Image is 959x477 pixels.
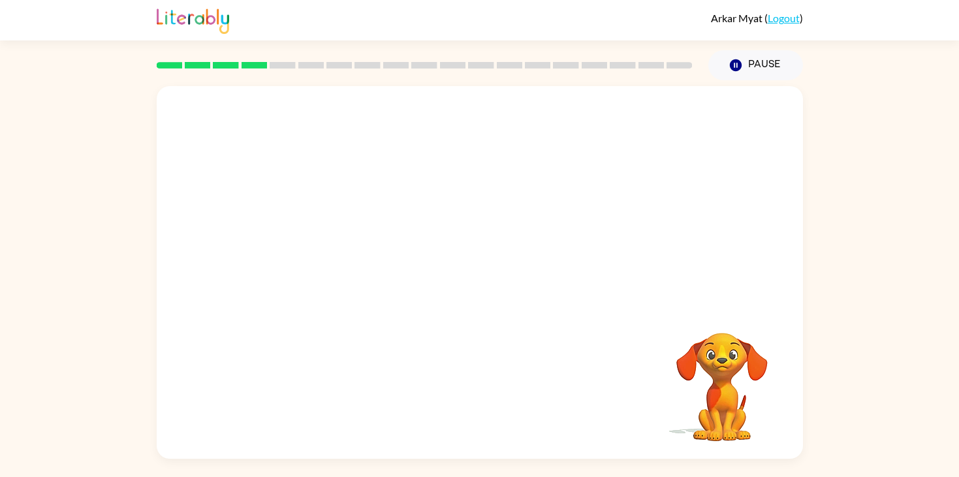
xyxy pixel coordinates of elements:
[157,5,229,34] img: Literably
[657,313,787,443] video: Your browser must support playing .mp4 files to use Literably. Please try using another browser.
[711,12,764,24] span: Arkar Myat
[711,12,803,24] div: ( )
[708,50,803,80] button: Pause
[768,12,800,24] a: Logout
